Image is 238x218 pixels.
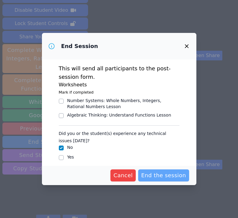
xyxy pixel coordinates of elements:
button: Cancel [110,169,136,181]
button: End the session [138,169,189,181]
legend: Did you or the student(s) experience any technical issues [DATE]? [59,128,179,144]
span: Cancel [113,171,133,180]
h3: Worksheets [59,81,179,88]
p: This will send all participants to the post-session form. [59,64,179,81]
div: Number Systems : Whole Numbers, Integers, Rational Numbers Lesson [67,98,179,110]
div: Algebraic Thinking : Understand Functions Lesson [67,112,171,118]
label: Yes [67,155,74,159]
span: End the session [141,171,186,180]
small: Mark if completed [59,90,94,95]
label: No [67,145,73,150]
h3: End Session [61,43,98,50]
